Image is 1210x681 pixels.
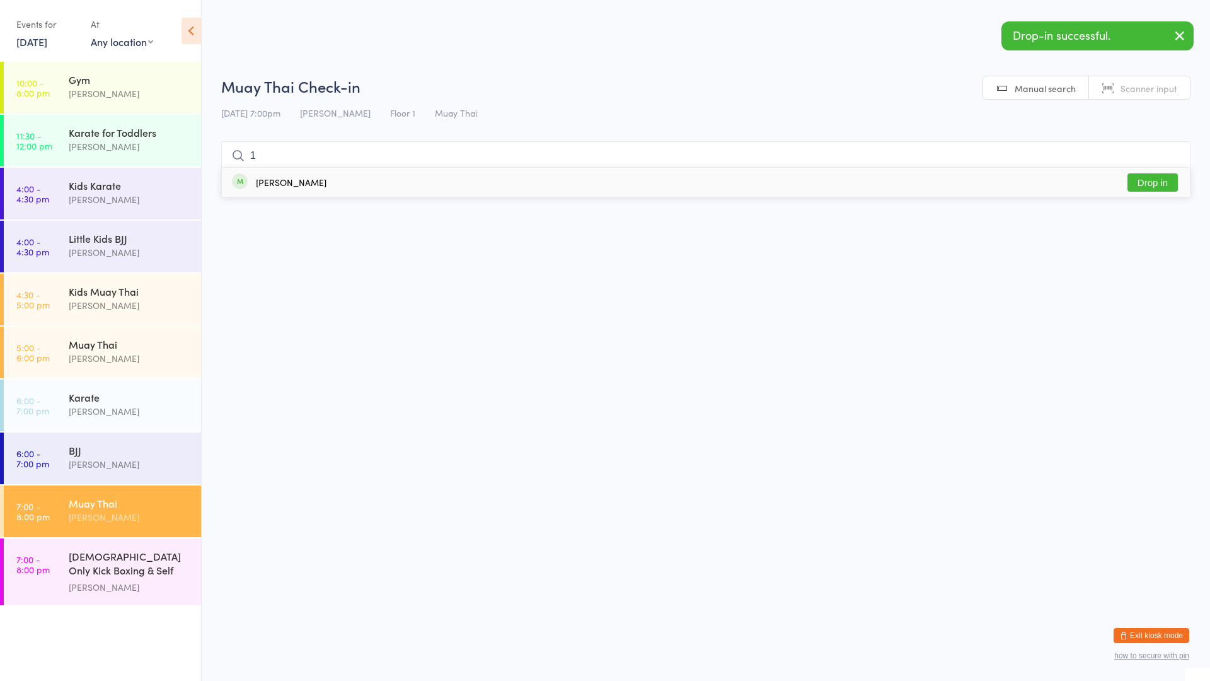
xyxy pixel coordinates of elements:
span: Muay Thai [435,107,477,119]
a: 10:00 -8:00 pmGym[PERSON_NAME] [4,62,201,113]
a: 11:30 -12:00 pmKarate for Toddlers[PERSON_NAME] [4,115,201,166]
div: Kids Karate [69,178,190,192]
div: [PERSON_NAME] [69,510,190,525]
span: Manual search [1015,82,1076,95]
time: 7:00 - 8:00 pm [16,554,50,574]
time: 5:00 - 6:00 pm [16,342,50,363]
div: Muay Thai [69,496,190,510]
div: Muay Thai [69,337,190,351]
a: 7:00 -8:00 pm[DEMOGRAPHIC_DATA] Only Kick Boxing & Self Defence[PERSON_NAME] [4,538,201,605]
h2: Muay Thai Check-in [221,76,1190,96]
time: 4:00 - 4:30 pm [16,236,49,257]
div: Karate [69,390,190,404]
div: [PERSON_NAME] [69,580,190,595]
div: [PERSON_NAME] [69,457,190,472]
span: Floor 1 [390,107,415,119]
button: Drop in [1127,173,1178,192]
a: 4:00 -4:30 pmLittle Kids BJJ[PERSON_NAME] [4,221,201,272]
div: At [91,14,153,35]
a: 5:00 -6:00 pmMuay Thai[PERSON_NAME] [4,327,201,378]
time: 11:30 - 12:00 pm [16,131,52,151]
button: Exit kiosk mode [1114,628,1189,643]
span: [DATE] 7:00pm [221,107,280,119]
div: [PERSON_NAME] [256,177,326,187]
time: 4:30 - 5:00 pm [16,289,50,310]
a: 7:00 -8:00 pmMuay Thai[PERSON_NAME] [4,486,201,537]
div: Drop-in successful. [1001,21,1194,50]
div: BJJ [69,443,190,457]
div: [PERSON_NAME] [69,139,190,154]
a: [DATE] [16,35,47,49]
time: 6:00 - 7:00 pm [16,395,49,416]
time: 4:00 - 4:30 pm [16,183,49,204]
div: [DEMOGRAPHIC_DATA] Only Kick Boxing & Self Defence [69,549,190,580]
div: [PERSON_NAME] [69,298,190,313]
span: Scanner input [1121,82,1177,95]
a: 6:00 -7:00 pmBJJ[PERSON_NAME] [4,433,201,484]
input: Search [221,141,1190,170]
div: [PERSON_NAME] [69,192,190,207]
a: 4:30 -5:00 pmKids Muay Thai[PERSON_NAME] [4,274,201,325]
a: 6:00 -7:00 pmKarate[PERSON_NAME] [4,380,201,431]
div: Little Kids BJJ [69,231,190,245]
time: 7:00 - 8:00 pm [16,501,50,521]
time: 6:00 - 7:00 pm [16,448,49,469]
div: Gym [69,73,190,86]
span: [PERSON_NAME] [300,107,371,119]
div: Karate for Toddlers [69,125,190,139]
div: [PERSON_NAME] [69,86,190,101]
div: Any location [91,35,153,49]
button: how to secure with pin [1114,651,1189,660]
div: Events for [16,14,78,35]
div: Kids Muay Thai [69,284,190,298]
a: 4:00 -4:30 pmKids Karate[PERSON_NAME] [4,168,201,219]
div: [PERSON_NAME] [69,351,190,366]
time: 10:00 - 8:00 pm [16,78,50,98]
div: [PERSON_NAME] [69,404,190,419]
div: [PERSON_NAME] [69,245,190,260]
